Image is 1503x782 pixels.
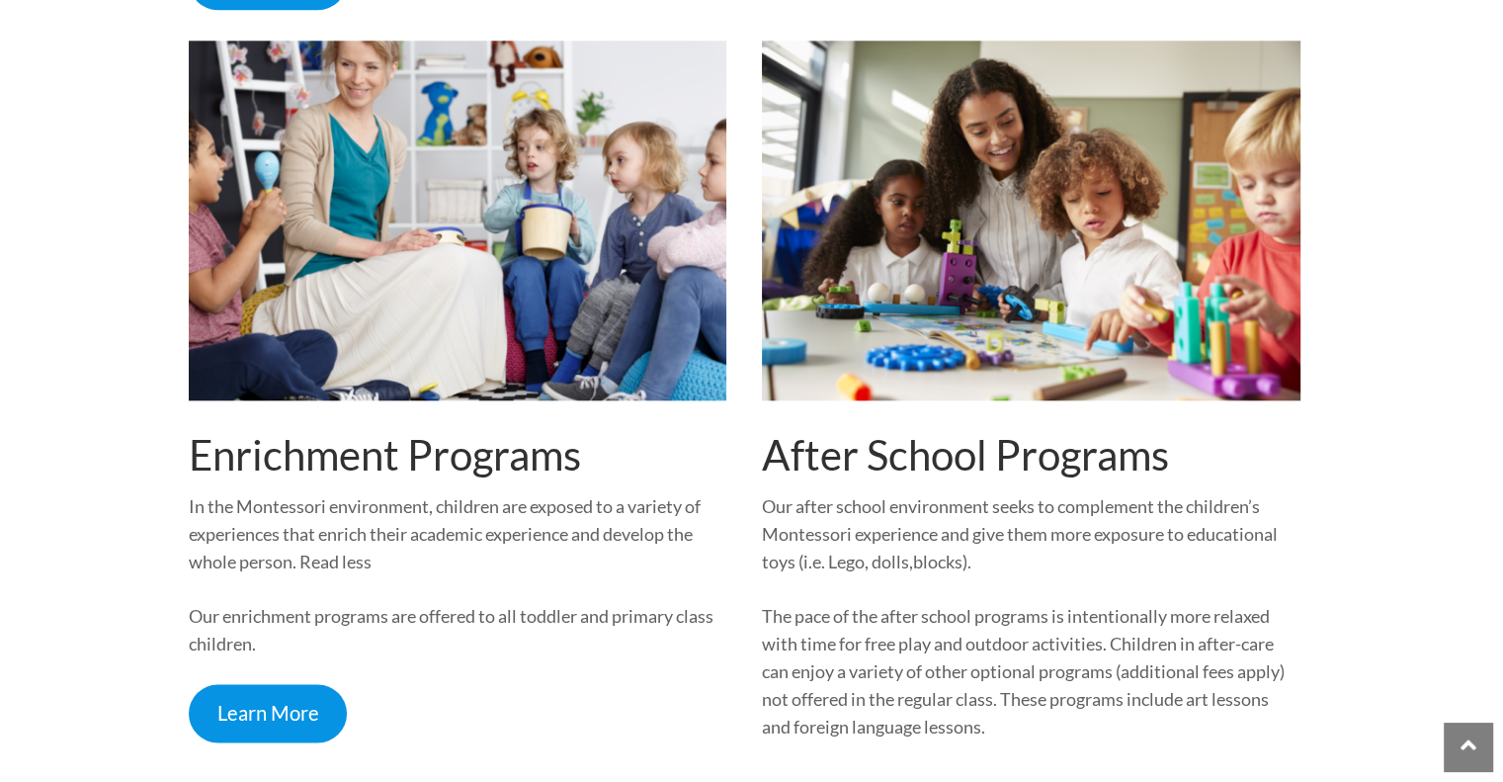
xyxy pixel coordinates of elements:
p: Our enrichment programs are offered to all toddler and primary class children. [189,602,727,657]
p: The pace of the after school programs is intentionally more relaxed with time for free play and o... [762,602,1300,740]
p: In the Montessori environment, children are exposed to a variety of experiences that enrich their... [189,492,727,575]
p: Our after school environment seeks to complement the children’s Montessori experience and give th... [762,492,1300,575]
h2: Enrichment Programs [189,430,727,479]
a: Learn More [189,684,348,742]
h2: After School Programs [762,430,1300,479]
